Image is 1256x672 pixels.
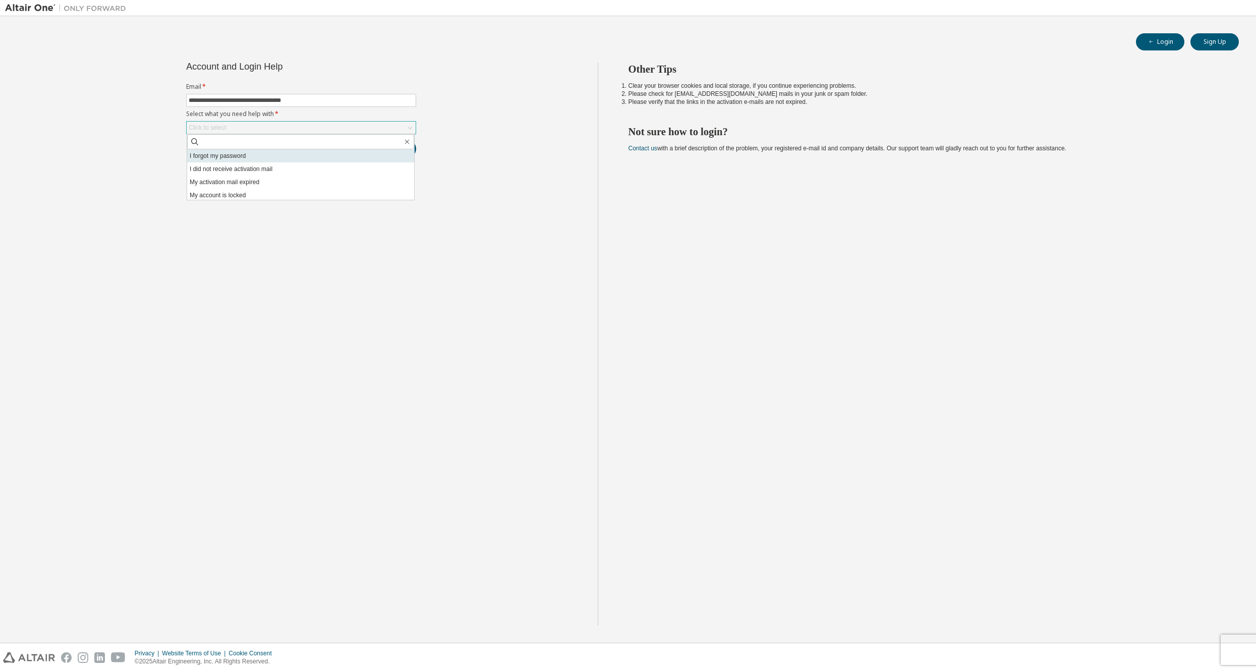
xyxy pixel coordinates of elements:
[111,652,126,663] img: youtube.svg
[186,63,370,71] div: Account and Login Help
[5,3,131,13] img: Altair One
[1136,33,1184,50] button: Login
[186,83,416,91] label: Email
[629,125,1221,138] h2: Not sure how to login?
[3,652,55,663] img: altair_logo.svg
[229,649,277,657] div: Cookie Consent
[629,145,1066,152] span: with a brief description of the problem, your registered e-mail id and company details. Our suppo...
[78,652,88,663] img: instagram.svg
[187,122,416,134] div: Click to select
[162,649,229,657] div: Website Terms of Use
[94,652,105,663] img: linkedin.svg
[629,63,1221,76] h2: Other Tips
[189,124,226,132] div: Click to select
[629,145,657,152] a: Contact us
[629,82,1221,90] li: Clear your browser cookies and local storage, if you continue experiencing problems.
[135,649,162,657] div: Privacy
[629,98,1221,106] li: Please verify that the links in the activation e-mails are not expired.
[629,90,1221,98] li: Please check for [EMAIL_ADDRESS][DOMAIN_NAME] mails in your junk or spam folder.
[187,149,414,162] li: I forgot my password
[61,652,72,663] img: facebook.svg
[135,657,278,666] p: © 2025 Altair Engineering, Inc. All Rights Reserved.
[186,110,416,118] label: Select what you need help with
[1190,33,1239,50] button: Sign Up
